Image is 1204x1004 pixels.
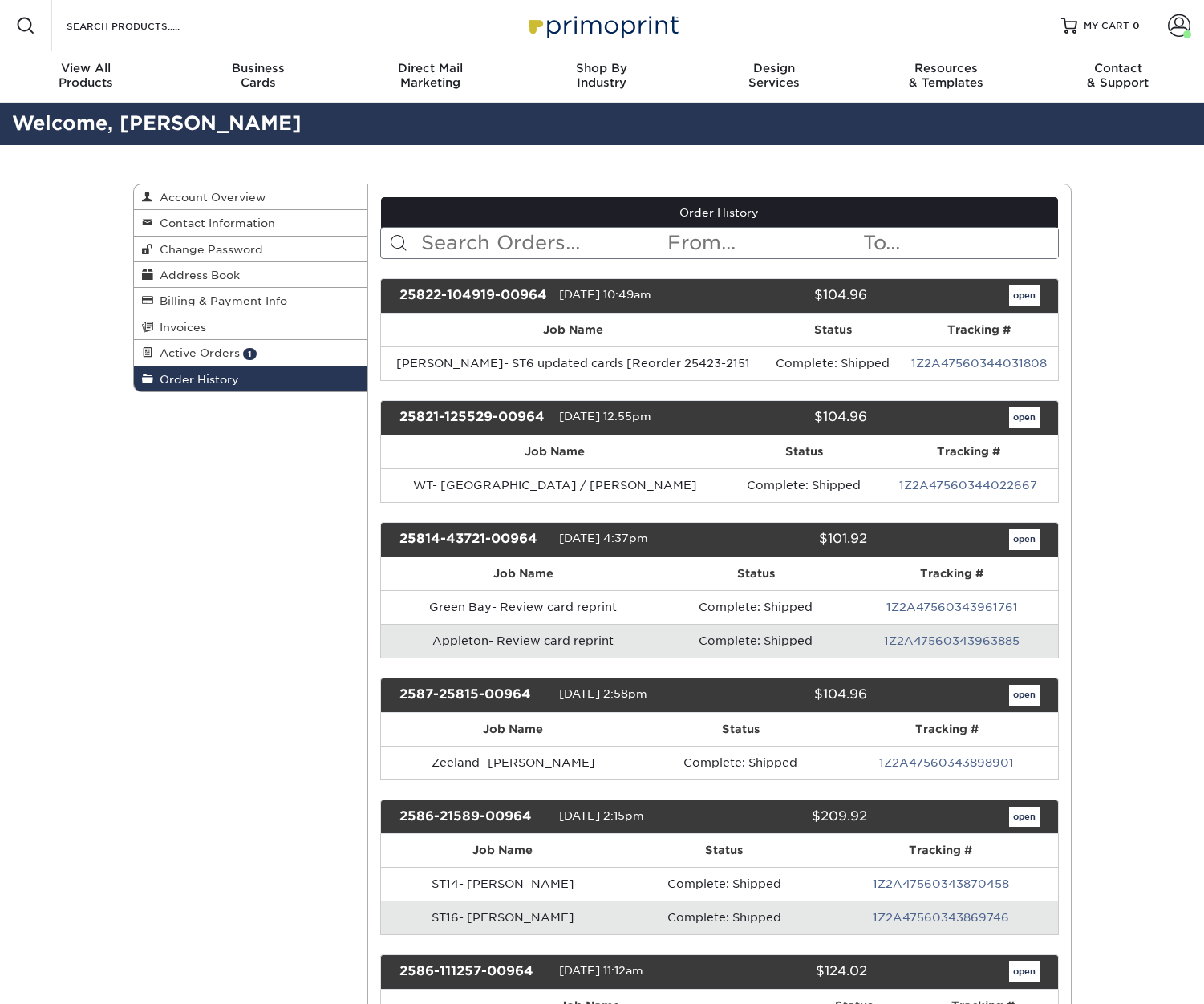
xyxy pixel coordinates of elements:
[387,807,559,828] div: 2586-21589-00964
[387,407,559,428] div: 25821-125529-00964
[899,479,1037,492] a: 1Z2A47560344022667
[381,746,645,779] td: Zeeland- [PERSON_NAME]
[516,61,687,90] div: Industry
[707,685,879,706] div: $104.96
[665,624,846,658] td: Complete: Shipped
[559,410,651,423] span: [DATE] 12:55pm
[172,51,343,103] a: BusinessCards
[134,262,368,288] a: Address Book
[728,435,879,468] th: Status
[1032,61,1204,75] span: Contact
[911,357,1047,370] a: 1Z2A47560344031808
[134,314,368,340] a: Invoices
[420,228,666,258] input: Search Orders...
[665,557,846,590] th: Status
[153,269,240,281] span: Address Book
[860,61,1032,90] div: & Templates
[1084,19,1129,33] span: MY CART
[1009,807,1040,828] a: open
[559,288,651,301] span: [DATE] 10:49am
[707,407,879,428] div: $104.96
[153,243,263,256] span: Change Password
[381,624,665,658] td: Appleton- Review card reprint
[134,288,368,314] a: Billing & Payment Info
[387,529,559,550] div: 25814-43721-00964
[516,61,687,75] span: Shop By
[1009,407,1040,428] a: open
[516,51,687,103] a: Shop ByIndustry
[381,901,625,934] td: ST16- [PERSON_NAME]
[879,435,1057,468] th: Tracking #
[381,468,728,502] td: WT- [GEOGRAPHIC_DATA] / [PERSON_NAME]
[65,16,221,35] input: SEARCH PRODUCTS.....
[1009,961,1040,982] a: open
[153,321,206,334] span: Invoices
[707,529,879,550] div: $101.92
[765,314,900,346] th: Status
[387,685,559,706] div: 2587-25815-00964
[381,435,728,468] th: Job Name
[243,348,257,360] span: 1
[625,901,824,934] td: Complete: Shipped
[134,237,368,262] a: Change Password
[153,191,266,204] span: Account Overview
[381,590,665,624] td: Green Bay- Review card reprint
[134,366,368,391] a: Order History
[381,346,765,380] td: [PERSON_NAME]- ST6 updated cards [Reorder 25423-2151
[134,340,368,366] a: Active Orders 1
[861,228,1057,258] input: To...
[625,867,824,901] td: Complete: Shipped
[1032,61,1204,90] div: & Support
[645,746,836,779] td: Complete: Shipped
[153,346,240,359] span: Active Orders
[1133,20,1140,31] span: 0
[381,314,765,346] th: Job Name
[381,867,625,901] td: ST14- [PERSON_NAME]
[824,834,1057,867] th: Tracking #
[879,756,1014,769] a: 1Z2A47560343898901
[900,314,1057,346] th: Tracking #
[765,346,900,380] td: Complete: Shipped
[381,713,645,746] th: Job Name
[344,61,516,90] div: Marketing
[688,51,860,103] a: DesignServices
[381,197,1058,228] a: Order History
[707,807,879,828] div: $209.92
[688,61,860,90] div: Services
[728,468,879,502] td: Complete: Shipped
[1032,51,1204,103] a: Contact& Support
[134,184,368,210] a: Account Overview
[625,834,824,867] th: Status
[688,61,860,75] span: Design
[707,285,879,306] div: $104.96
[1009,529,1040,550] a: open
[860,51,1032,103] a: Resources& Templates
[381,557,665,590] th: Job Name
[381,834,625,867] th: Job Name
[645,713,836,746] th: Status
[134,210,368,236] a: Contact Information
[153,217,275,229] span: Contact Information
[886,601,1018,613] a: 1Z2A47560343961761
[172,61,343,75] span: Business
[1009,285,1040,306] a: open
[172,61,343,90] div: Cards
[665,590,846,624] td: Complete: Shipped
[873,911,1009,924] a: 1Z2A47560343869746
[344,61,516,75] span: Direct Mail
[559,687,647,700] span: [DATE] 2:58pm
[873,877,1009,890] a: 1Z2A47560343870458
[387,285,559,306] div: 25822-104919-00964
[884,634,1020,647] a: 1Z2A47560343963885
[153,373,239,386] span: Order History
[559,965,643,978] span: [DATE] 11:12am
[559,809,644,822] span: [DATE] 2:15pm
[846,557,1058,590] th: Tracking #
[707,961,879,982] div: $124.02
[387,961,559,982] div: 2586-111257-00964
[860,61,1032,75] span: Resources
[666,228,861,258] input: From...
[559,532,648,545] span: [DATE] 4:37pm
[522,8,683,43] img: Primoprint
[1009,685,1040,706] a: open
